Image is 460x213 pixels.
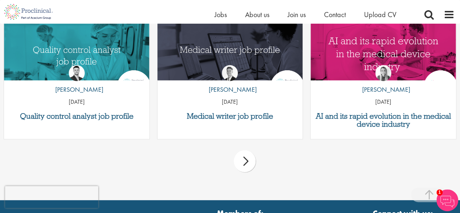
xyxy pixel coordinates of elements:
[203,85,257,94] p: [PERSON_NAME]
[375,65,391,81] img: Hannah Burke
[234,150,256,172] div: next
[311,16,456,80] a: Link to a post
[8,112,146,120] a: Quality control analyst job profile
[4,98,149,106] p: [DATE]
[161,112,299,120] a: Medical writer job profile
[436,189,443,196] span: 1
[69,65,85,81] img: Joshua Godden
[314,112,452,128] a: AI and its rapid evolution in the medical device industry
[4,16,149,80] a: Link to a post
[215,10,227,19] a: Jobs
[288,10,306,19] a: Join us
[4,16,149,92] img: quality control analyst job profile
[311,98,456,106] p: [DATE]
[157,16,303,80] a: Link to a post
[203,65,257,98] a: George Watson [PERSON_NAME]
[356,85,410,94] p: [PERSON_NAME]
[245,10,269,19] a: About us
[50,65,103,98] a: Joshua Godden [PERSON_NAME]
[324,10,346,19] a: Contact
[157,16,303,92] img: Medical writer job profile
[5,186,98,208] iframe: reCAPTCHA
[50,85,103,94] p: [PERSON_NAME]
[364,10,396,19] a: Upload CV
[157,98,303,106] p: [DATE]
[356,65,410,98] a: Hannah Burke [PERSON_NAME]
[436,189,458,211] img: Chatbot
[311,16,456,92] img: AI and Its Impact on the Medical Device Industry | Proclinical
[222,65,238,81] img: George Watson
